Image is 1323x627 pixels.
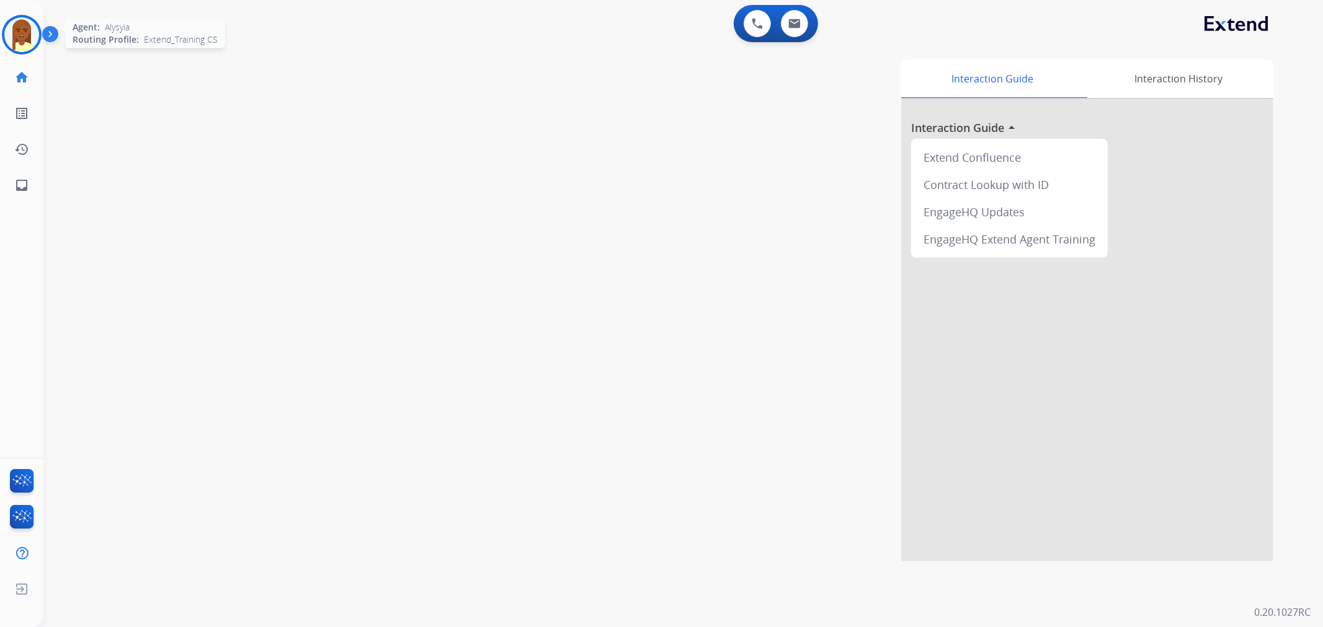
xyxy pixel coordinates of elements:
[916,198,1103,226] div: EngageHQ Updates
[916,171,1103,198] div: Contract Lookup with ID
[916,226,1103,253] div: EngageHQ Extend Agent Training
[144,33,218,46] span: Extend_Training CS
[901,59,1084,98] div: Interaction Guide
[14,178,29,193] mat-icon: inbox
[14,70,29,85] mat-icon: home
[1084,59,1273,98] div: Interaction History
[105,21,130,33] span: Alysyia
[916,144,1103,171] div: Extend Confluence
[14,142,29,157] mat-icon: history
[1254,605,1311,620] p: 0.20.1027RC
[14,106,29,121] mat-icon: list_alt
[73,21,100,33] span: Agent:
[73,33,139,46] span: Routing Profile:
[4,17,39,52] img: avatar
